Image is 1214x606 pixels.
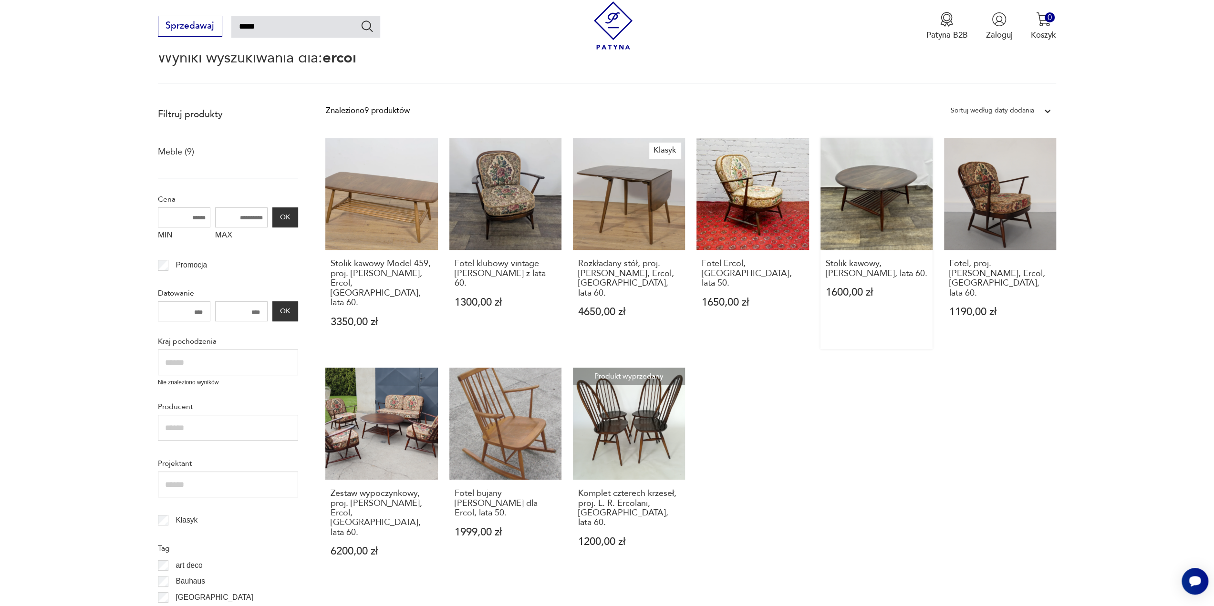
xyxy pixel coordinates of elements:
p: Koszyk [1031,30,1056,41]
p: Datowanie [158,287,298,299]
img: Ikona koszyka [1036,12,1051,27]
div: 0 [1045,12,1055,22]
a: Fotel Ercol, Anglia, lata 50.Fotel Ercol, [GEOGRAPHIC_DATA], lata 50.1650,00 zł [696,138,809,349]
a: Meble (9) [158,144,194,160]
p: Nie znaleziono wyników [158,378,298,387]
p: Filtruj produkty [158,108,298,121]
a: Ikona medaluPatyna B2B [926,12,967,41]
h3: Zestaw wypoczynkowy, proj. [PERSON_NAME], Ercol, [GEOGRAPHIC_DATA], lata 60. [331,489,433,537]
p: Klasyk [176,514,197,526]
a: Zestaw wypoczynkowy, proj. L. Ercolani, Ercol, Wielka Brytania, lata 60.Zestaw wypoczynkowy, proj... [325,368,437,579]
p: 1999,00 zł [455,527,557,537]
p: Patyna B2B [926,30,967,41]
a: Sprzedawaj [158,23,222,31]
span: ercol [322,48,356,68]
p: 1600,00 zł [825,288,927,298]
button: Zaloguj [986,12,1013,41]
p: Projektant [158,457,298,470]
p: 1650,00 zł [702,298,804,308]
img: Ikonka użytkownika [992,12,1006,27]
button: OK [272,301,298,321]
p: [GEOGRAPHIC_DATA] [176,591,253,604]
img: Ikona medalu [939,12,954,27]
p: Wyniki wyszukiwania dla: [158,51,1056,84]
a: Stolik kawowy, Lucian Ercolan, lata 60.Stolik kawowy, [PERSON_NAME], lata 60.1600,00 zł [820,138,933,349]
h3: Rozkładany stół, proj. [PERSON_NAME], Ercol, [GEOGRAPHIC_DATA], lata 60. [578,259,680,298]
p: 6200,00 zł [331,546,433,556]
a: Stolik kawowy Model 459, proj. L. Ercolani, Ercol, Wielka Brytania, lata 60.Stolik kawowy Model 4... [325,138,437,349]
iframe: Smartsupp widget button [1182,568,1208,595]
label: MIN [158,227,210,246]
h3: Komplet czterech krzeseł, proj. L. R. Ercolani, [GEOGRAPHIC_DATA], lata 60. [578,489,680,528]
p: Promocja [176,259,207,271]
p: Zaloguj [986,30,1013,41]
div: Sortuj według daty dodania [951,104,1034,117]
button: Szukaj [360,19,374,33]
h3: Stolik kawowy, [PERSON_NAME], lata 60. [825,259,927,278]
a: KlasykRozkładany stół, proj. Lucian Ercolani, Ercol, Wielka Brytania, lata 60.Rozkładany stół, pr... [573,138,685,349]
p: Tag [158,542,298,555]
h3: Stolik kawowy Model 459, proj. [PERSON_NAME], Ercol, [GEOGRAPHIC_DATA], lata 60. [331,259,433,308]
button: OK [272,207,298,227]
p: Bauhaus [176,575,205,587]
button: Sprzedawaj [158,16,222,37]
h3: Fotel Ercol, [GEOGRAPHIC_DATA], lata 50. [702,259,804,288]
h3: Fotel klubowy vintage [PERSON_NAME] z lata 60. [455,259,557,288]
p: 1190,00 zł [949,307,1051,317]
label: MAX [215,227,268,246]
p: 4650,00 zł [578,307,680,317]
p: Cena [158,193,298,205]
button: 0Koszyk [1031,12,1056,41]
h3: Fotel, proj. [PERSON_NAME], Ercol, [GEOGRAPHIC_DATA], lata 60. [949,259,1051,298]
div: Znaleziono 9 produktów [325,104,409,117]
a: Fotel, proj. L. Ercolani, Ercol, Wielka Brytania, lata 60.Fotel, proj. [PERSON_NAME], Ercol, [GEO... [944,138,1056,349]
p: art deco [176,559,202,572]
p: 3350,00 zł [331,317,433,327]
a: Fotel bujany Lucian Ercolani dla Ercol, lata 50.Fotel bujany [PERSON_NAME] dla Ercol, lata 50.199... [449,368,561,579]
p: Kraj pochodzenia [158,335,298,348]
a: Fotel klubowy vintage LUDWIKA ERCOLA z lata 60.Fotel klubowy vintage [PERSON_NAME] z lata 60.1300... [449,138,561,349]
p: Producent [158,401,298,413]
a: Produkt wyprzedanyKomplet czterech krzeseł, proj. L. R. Ercolani, Wielka Brytania, lata 60.Komple... [573,368,685,579]
p: 1200,00 zł [578,537,680,547]
p: 1300,00 zł [455,298,557,308]
button: Patyna B2B [926,12,967,41]
h3: Fotel bujany [PERSON_NAME] dla Ercol, lata 50. [455,489,557,518]
img: Patyna - sklep z meblami i dekoracjami vintage [589,1,637,50]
